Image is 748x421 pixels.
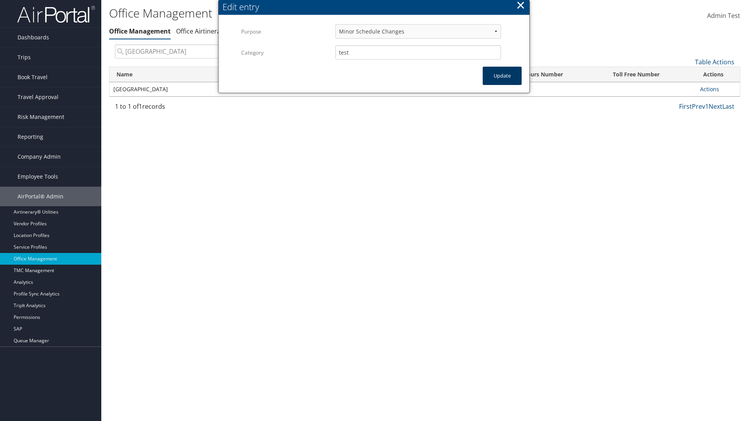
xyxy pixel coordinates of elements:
a: 1 [705,102,709,111]
span: Dashboards [18,28,49,47]
label: Category [241,45,330,60]
a: Office Management [109,27,171,35]
label: Purpose [241,24,330,39]
span: Book Travel [18,67,48,87]
a: Admin Test [707,4,740,28]
a: Actions [700,85,719,93]
span: 1 [139,102,142,111]
span: AirPortal® Admin [18,187,64,206]
h1: Office Management [109,5,530,21]
img: airportal-logo.png [17,5,95,23]
button: Update [483,67,522,85]
span: Admin Test [707,11,740,20]
div: 1 to 1 of records [115,102,261,115]
span: Trips [18,48,31,67]
span: Employee Tools [18,167,58,186]
td: [GEOGRAPHIC_DATA] [109,82,238,96]
span: Risk Management [18,107,64,127]
a: First [679,102,692,111]
th: After Hours Number: activate to sort column ascending [501,67,606,82]
a: Table Actions [695,58,734,66]
input: Search [115,44,261,58]
th: Toll Free Number: activate to sort column ascending [606,67,696,82]
a: Office Airtinerary Settings [176,27,252,35]
span: Reporting [18,127,43,147]
th: Name: activate to sort column ascending [109,67,238,82]
span: Travel Approval [18,87,58,107]
a: Next [709,102,722,111]
a: Last [722,102,734,111]
th: Actions [696,67,740,82]
span: Company Admin [18,147,61,166]
div: Edit entry [222,1,529,13]
a: Prev [692,102,705,111]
